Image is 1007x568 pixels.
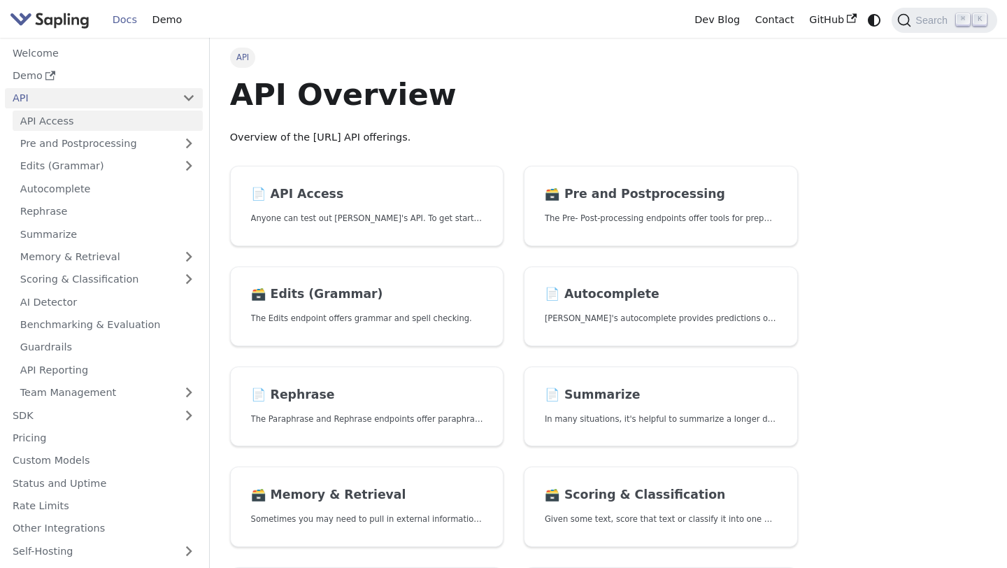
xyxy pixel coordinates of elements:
a: Dev Blog [687,9,747,31]
p: Given some text, score that text or classify it into one of a set of pre-specified categories. [545,513,777,526]
a: 🗃️ Edits (Grammar)The Edits endpoint offers grammar and spell checking. [230,267,504,347]
a: API Access [13,111,203,131]
a: Autocomplete [13,178,203,199]
span: Search [911,15,956,26]
a: Sapling.ai [10,10,94,30]
a: GitHub [801,9,864,31]
a: Custom Models [5,450,203,471]
p: The Pre- Post-processing endpoints offer tools for preparing your text data for ingestation as we... [545,212,777,225]
a: 📄️ RephraseThe Paraphrase and Rephrase endpoints offer paraphrasing for particular styles. [230,367,504,447]
p: The Paraphrase and Rephrase endpoints offer paraphrasing for particular styles. [251,413,483,426]
a: AI Detector [13,292,203,312]
a: Rephrase [13,201,203,222]
a: SDK [5,405,175,425]
p: Sometimes you may need to pull in external information that doesn't fit in the context size of an... [251,513,483,526]
kbd: ⌘ [956,13,970,26]
a: 📄️ SummarizeIn many situations, it's helpful to summarize a longer document into a shorter, more ... [524,367,798,447]
h2: Autocomplete [545,287,777,302]
p: In many situations, it's helpful to summarize a longer document into a shorter, more easily diges... [545,413,777,426]
a: Self-Hosting [5,541,203,561]
a: Docs [105,9,145,31]
a: Contact [748,9,802,31]
a: Scoring & Classification [13,269,203,290]
a: Demo [145,9,190,31]
a: Pricing [5,428,203,448]
a: 📄️ API AccessAnyone can test out [PERSON_NAME]'s API. To get started with the API, simply: [230,166,504,246]
h2: Summarize [545,388,777,403]
button: Search (Command+K) [892,8,997,33]
h2: Pre and Postprocessing [545,187,777,202]
button: Expand sidebar category 'SDK' [175,405,203,425]
img: Sapling.ai [10,10,90,30]
a: Edits (Grammar) [13,156,203,176]
p: The Edits endpoint offers grammar and spell checking. [251,312,483,325]
a: Benchmarking & Evaluation [13,315,203,335]
p: Sapling's autocomplete provides predictions of the next few characters or words [545,312,777,325]
a: Status and Uptime [5,473,203,493]
h2: Scoring & Classification [545,488,777,503]
kbd: K [973,13,987,26]
h2: Memory & Retrieval [251,488,483,503]
a: Rate Limits [5,496,203,516]
a: Memory & Retrieval [13,247,203,267]
a: 🗃️ Memory & RetrievalSometimes you may need to pull in external information that doesn't fit in t... [230,467,504,547]
a: API Reporting [13,360,203,380]
a: Other Integrations [5,518,203,539]
a: 📄️ Autocomplete[PERSON_NAME]'s autocomplete provides predictions of the next few characters or words [524,267,798,347]
a: Guardrails [13,337,203,357]
button: Switch between dark and light mode (currently system mode) [864,10,885,30]
h1: API Overview [230,76,798,113]
span: API [230,48,256,67]
p: Overview of the [URL] API offerings. [230,129,798,146]
h2: API Access [251,187,483,202]
h2: Edits (Grammar) [251,287,483,302]
a: Welcome [5,43,203,63]
a: API [5,88,175,108]
nav: Breadcrumbs [230,48,798,67]
a: 🗃️ Scoring & ClassificationGiven some text, score that text or classify it into one of a set of p... [524,467,798,547]
h2: Rephrase [251,388,483,403]
a: Pre and Postprocessing [13,134,203,154]
a: Summarize [13,224,203,244]
p: Anyone can test out Sapling's API. To get started with the API, simply: [251,212,483,225]
a: Team Management [13,383,203,403]
a: Demo [5,66,203,86]
a: 🗃️ Pre and PostprocessingThe Pre- Post-processing endpoints offer tools for preparing your text d... [524,166,798,246]
button: Collapse sidebar category 'API' [175,88,203,108]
